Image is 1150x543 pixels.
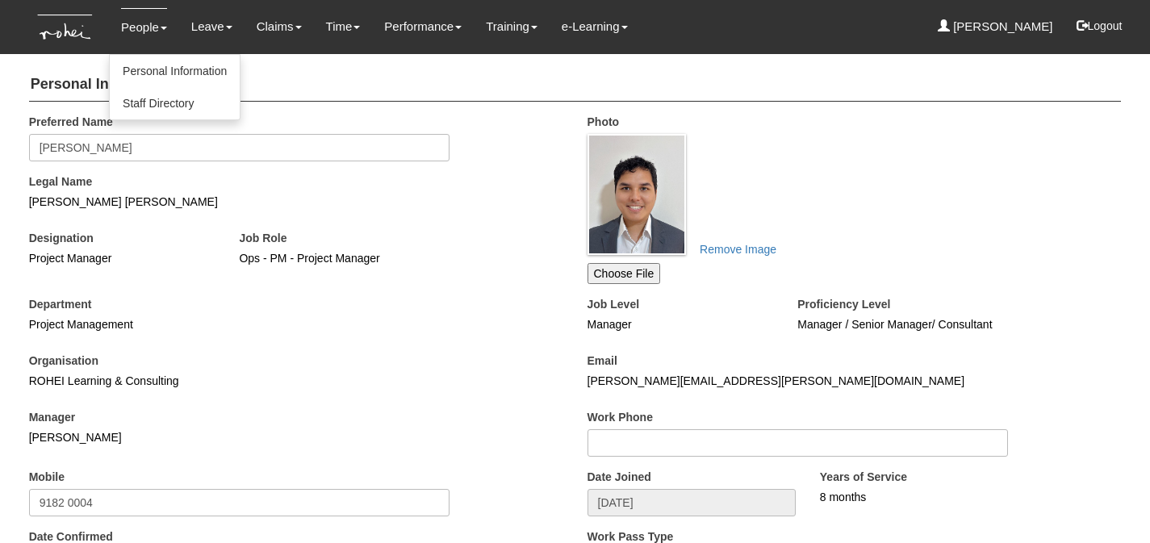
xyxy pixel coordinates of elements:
a: Staff Directory [110,87,240,119]
a: Remove Image [689,236,787,263]
p: Project Management [29,316,450,332]
label: Job Role [239,230,286,246]
a: Training [486,8,537,45]
label: Work Phone [588,409,653,425]
a: Claims [257,8,302,45]
h4: Personal Information [29,69,1122,102]
a: e-Learning [562,8,628,45]
img: 9k= [588,134,687,255]
label: Legal Name [29,173,93,190]
a: Performance [384,8,462,45]
p: Project Manager [29,250,228,266]
label: Mobile [29,469,65,485]
a: [PERSON_NAME] [938,8,1053,45]
button: Logout [1065,6,1134,45]
label: Organisation [29,353,98,369]
p: [PERSON_NAME][EMAIL_ADDRESS][PERSON_NAME][DOMAIN_NAME] [588,373,1009,389]
label: Manager [29,409,76,425]
label: Department [29,296,92,312]
p: Ops - PM - Project Manager [239,250,437,266]
p: Manager [588,316,786,332]
label: Job Level [588,296,640,312]
label: Years of Service [820,469,907,485]
a: Time [326,8,361,45]
iframe: chat widget [1082,478,1134,527]
p: [PERSON_NAME] [29,429,450,445]
label: Designation [29,230,94,246]
label: Preferred Name [29,114,113,130]
p: ROHEI Learning & Consulting [29,373,450,389]
label: Date Joined [588,469,651,485]
a: People [121,8,167,46]
div: 8 months [820,489,1075,505]
label: Email [588,353,617,369]
p: Manager / Senior Manager/ Consultant [797,316,996,332]
input: Choose File [588,263,661,284]
label: Photo [588,114,620,130]
label: Proficiency Level [797,296,890,312]
p: [PERSON_NAME] [PERSON_NAME] [29,194,450,210]
a: Leave [191,8,232,45]
a: Personal Information [110,55,240,87]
